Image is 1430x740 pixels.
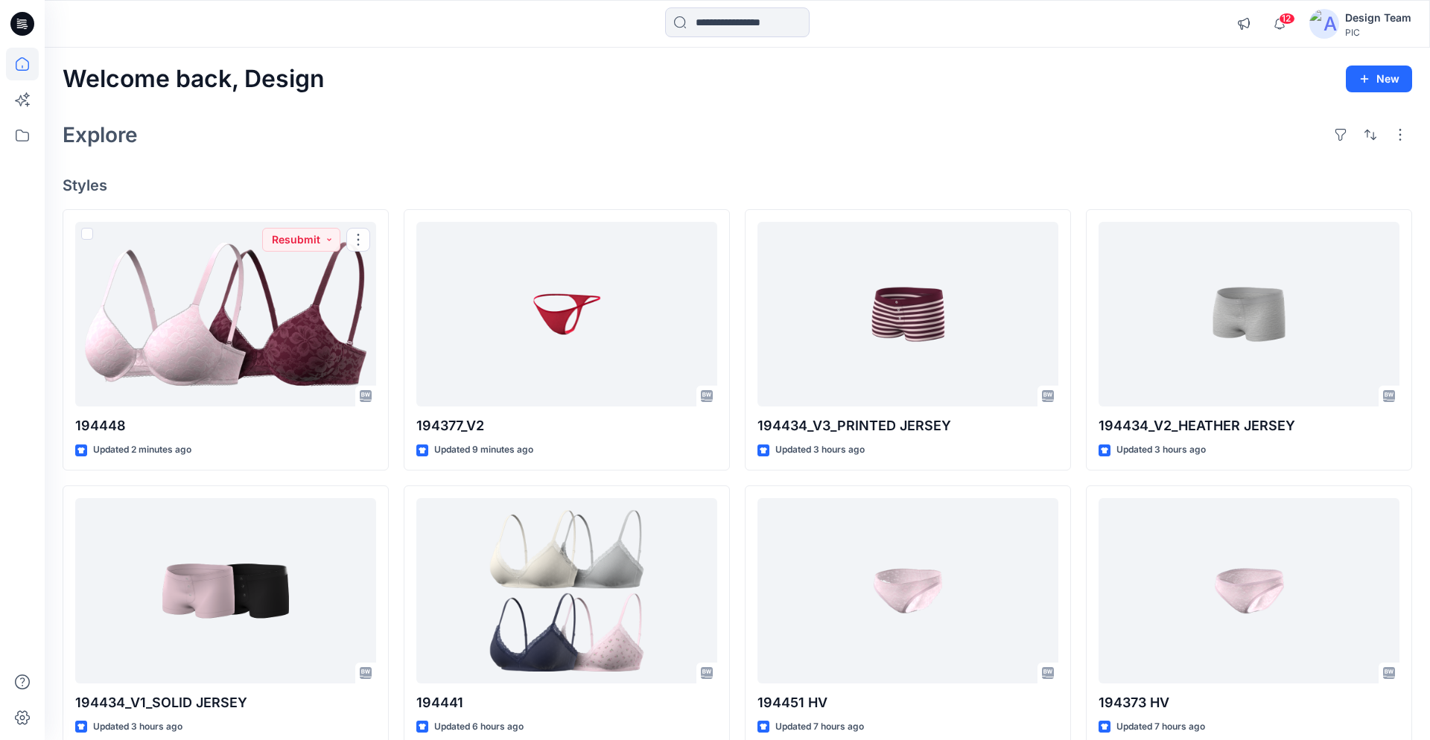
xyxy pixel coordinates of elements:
p: 194448 [75,415,376,436]
a: 194448 [75,222,376,407]
p: Updated 3 hours ago [775,442,865,458]
h2: Explore [63,123,138,147]
p: Updated 6 hours ago [434,719,524,735]
span: 12 [1279,13,1295,25]
img: avatar [1309,9,1339,39]
a: 194434_V2_HEATHER JERSEY [1099,222,1399,407]
p: Updated 3 hours ago [1116,442,1206,458]
p: Updated 3 hours ago [93,719,182,735]
p: Updated 2 minutes ago [93,442,191,458]
a: 194373 HV [1099,498,1399,683]
a: 194377_V2 [416,222,717,407]
a: 194451 HV [757,498,1058,683]
p: Updated 9 minutes ago [434,442,533,458]
p: 194434_V2_HEATHER JERSEY [1099,415,1399,436]
p: 194434_V3_PRINTED JERSEY [757,415,1058,436]
a: 194434_V1_SOLID JERSEY [75,498,376,683]
p: 194441 [416,692,717,713]
h4: Styles [63,176,1412,194]
p: 194451 HV [757,692,1058,713]
p: 194377_V2 [416,415,717,436]
a: 194434_V3_PRINTED JERSEY [757,222,1058,407]
p: Updated 7 hours ago [775,719,864,735]
p: 194434_V1_SOLID JERSEY [75,692,376,713]
h2: Welcome back, Design [63,66,325,93]
div: PIC [1345,27,1411,38]
p: 194373 HV [1099,692,1399,713]
button: New [1346,66,1412,92]
p: Updated 7 hours ago [1116,719,1205,735]
div: Design Team [1345,9,1411,27]
a: 194441 [416,498,717,683]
